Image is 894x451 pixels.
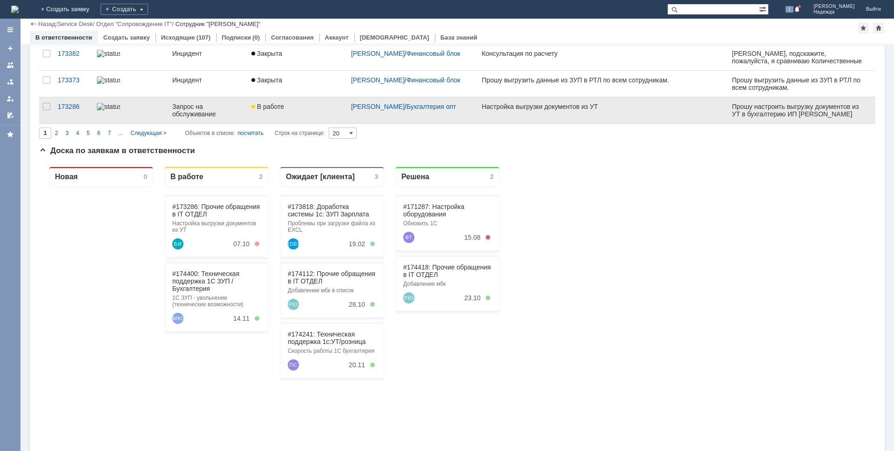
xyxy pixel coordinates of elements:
div: В работе [131,13,164,22]
div: 173382 [58,50,89,57]
span: Закрыта [251,76,282,84]
span: 6 [97,130,101,136]
div: Добавление мбк в список [249,128,337,135]
div: / [96,20,175,27]
div: 2 [220,14,223,21]
span: 2 [55,130,58,136]
div: Ожидает [клиента] [247,13,316,22]
span: 5 [87,130,90,136]
a: Перейти на домашнюю страницу [11,6,19,13]
div: Создать [101,4,148,15]
div: / [351,50,474,57]
div: #174400: Техническая поддержка 1С ЗУП / Бухгалтерия [133,111,222,133]
a: Фролова Татьяна [364,73,375,84]
div: Скорость работы 1С бухгалтерия [249,188,337,195]
div: Добавление мбк [364,121,453,128]
div: Решена [362,13,390,22]
a: 173382 [54,44,93,70]
span: 7 [108,130,111,136]
a: [PERSON_NAME] [351,103,405,110]
div: Обновить 1С [364,61,453,67]
a: 173373 [54,71,93,97]
span: Закрыта [251,50,282,57]
div: 14.11.2025 [194,155,210,163]
a: #174241: Техническая поддержка 1с:УТ/розница [249,171,327,186]
a: [PERSON_NAME] [351,50,405,57]
td: [PERSON_NAME] [0,59,132,67]
td: [PERSON_NAME] [0,99,132,106]
td: [PERSON_NAME] [0,45,132,52]
div: Инцидент [172,50,244,57]
div: 5. Менее 100% [447,136,451,141]
div: | [55,20,57,27]
a: Запрос на обслуживание [169,97,248,123]
div: Консультация по расчету [482,50,725,57]
div: Сделать домашней страницей [873,22,884,34]
img: statusbar-100 (1).png [97,76,120,84]
a: Шинелев Александр [249,79,260,90]
a: #173818: Доработка системы 1с: ЗУП Зарплата [249,44,330,59]
div: 173286 [58,103,89,110]
span: [PERSON_NAME] [813,4,855,9]
div: 5. Менее 100% [331,203,336,208]
a: Марченкова Юлия [133,154,144,165]
a: Консультация по расчету [478,44,729,70]
div: 20.11.2025 [310,202,326,209]
a: #173286: Прочие обращения в IT ОТДЕЛ [133,44,221,59]
a: statusbar-100 (1).png [93,71,169,97]
div: Новая [16,13,39,22]
a: Панферова Светлана Вячеславовна [249,200,260,211]
a: Розенберг Юлия [249,140,260,151]
div: Сотрудник "[PERSON_NAME]" [175,20,260,27]
span: 4 [76,130,79,136]
a: Инцидент [169,44,248,70]
a: #174112: Прочие обращения в IT ОТДЕЛ [249,111,336,126]
div: Прошу выгрузить данные из ЗУП в РТЛ по всем сотрудникам. [482,76,725,84]
a: Финансовый блок [406,50,461,57]
a: #171287: Настройка оборудования [364,44,425,59]
a: Заявки в моей ответственности [3,74,18,89]
td: [PERSON_NAME] [0,37,132,45]
a: Согласования [271,34,314,41]
a: #174400: Техническая поддержка 1С ЗУП / Бухгалтерия [133,111,200,133]
a: Создать заявку [3,41,18,56]
div: #174112: Прочие обращения в IT ОТДЕЛ [249,111,337,126]
a: statusbar-100 (1).png [93,44,169,70]
a: Бухгалтерия опт [406,103,456,110]
div: / [351,76,474,84]
a: 173286 [54,97,93,123]
a: [DEMOGRAPHIC_DATA] [360,34,429,41]
span: Доска по заявкам в ответственности [39,146,195,155]
div: #174241: Техническая поддержка 1с:УТ/розница [249,171,337,186]
div: 0. Просрочен [447,76,451,81]
a: В ответственности [35,34,92,41]
a: Закрыта [248,71,347,97]
div: Инцидент [172,76,244,84]
div: посчитать [237,128,264,139]
img: logo [11,6,19,13]
div: 5. Менее 100% [331,143,336,148]
a: В работе [248,97,347,123]
span: Расширенный поиск [759,4,768,13]
a: Подписки [222,34,251,41]
a: Борматенкова Ирина [133,79,144,90]
a: Финансовый блок [406,76,461,84]
div: Добавить в избранное [858,22,869,34]
div: Настройка выгрузки документов из УТ [482,103,725,110]
div: 28.10.2025 [310,141,326,149]
a: Service Desk [57,20,93,27]
span: Объектов в списке: [185,130,235,136]
a: Создать заявку [103,34,150,41]
a: Закрыта [248,44,347,70]
div: 3 [336,14,339,21]
td: [PERSON_NAME] [0,22,132,30]
a: Исходящие [161,34,195,41]
td: [PERSON_NAME] [0,67,132,74]
div: / [57,20,96,27]
div: 15.08.2025 [425,74,441,82]
span: Следующая > [130,130,166,136]
a: Назад [38,20,55,27]
div: #174418: Прочие обращения в IT ОТДЕЛ [364,104,453,119]
span: 3 [66,130,69,136]
div: Запрос на обслуживание [172,103,244,118]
